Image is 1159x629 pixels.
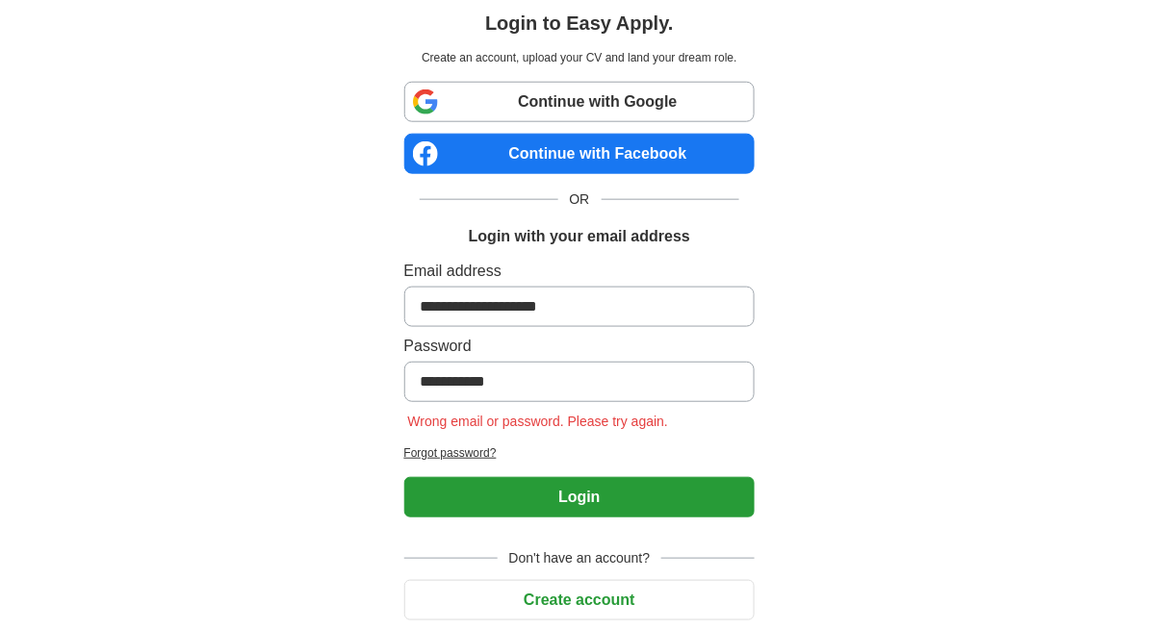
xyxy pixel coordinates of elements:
[404,417,673,433] span: Wrong email or password. Please try again.
[469,229,690,252] h1: Login with your email address
[404,264,756,287] label: Email address
[404,481,756,521] button: Login
[408,53,752,70] p: Create an account, upload your CV and land your dream role.
[404,138,756,178] a: Continue with Facebook
[485,13,674,41] h1: Login to Easy Apply.
[404,595,756,612] a: Create account
[498,552,662,572] span: Don't have an account?
[404,584,756,624] button: Create account
[558,193,602,214] span: OR
[404,86,756,126] a: Continue with Google
[404,448,756,465] a: Forgot password?
[404,339,756,362] label: Password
